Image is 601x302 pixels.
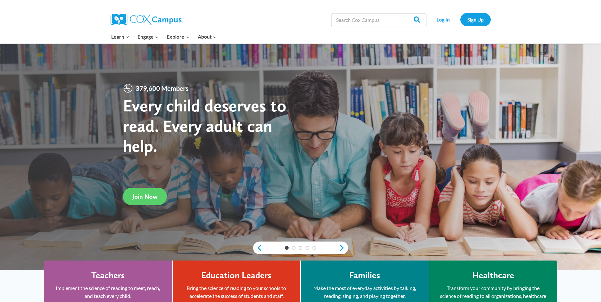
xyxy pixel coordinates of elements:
[123,95,286,156] strong: Every child deserves to read. Every adult can help.
[292,246,296,250] a: 2
[201,270,272,281] h4: Education Leaders
[299,246,303,250] a: 3
[310,284,419,300] p: Make the most of everyday activities by talking, reading, singing, and playing together.
[339,244,348,252] a: next
[305,246,309,250] a: 4
[111,14,182,25] img: Cox Campus
[137,33,159,41] span: Engage
[285,246,289,250] a: 1
[253,242,348,254] div: content slider buttons
[182,284,291,300] p: Bring the science of reading to your schools to accelerate the success of students and staff.
[54,284,163,300] p: Implement the science of reading to meet, reach, and teach every child.
[91,270,125,281] h4: Teachers
[460,13,491,26] a: Sign Up
[133,83,191,93] span: 379,600 Members
[331,13,426,26] input: Search Cox Campus
[349,270,380,281] h4: Families
[198,33,217,41] span: About
[312,246,316,250] a: 5
[132,193,157,200] span: Join Now
[107,30,221,43] nav: Primary Navigation
[472,270,514,281] h4: Healthcare
[111,33,129,41] span: Learn
[253,244,263,252] a: previous
[430,13,491,26] nav: Secondary Navigation
[430,13,457,26] a: Log In
[123,188,167,205] a: Join Now
[167,33,189,41] span: Explore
